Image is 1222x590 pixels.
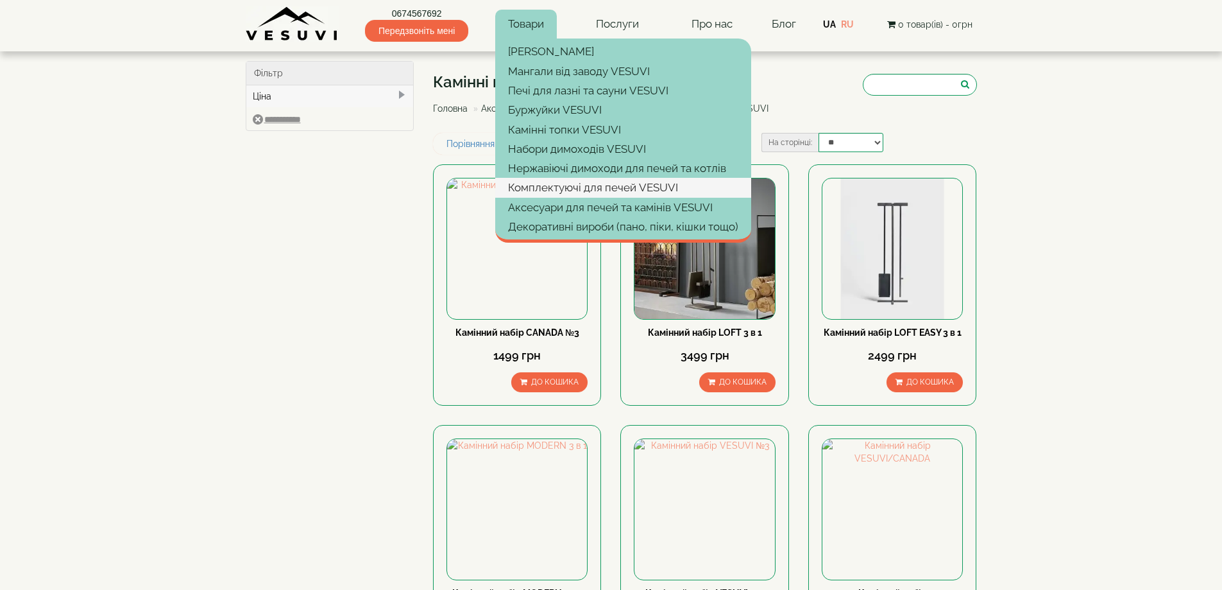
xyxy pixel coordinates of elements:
a: Про нас [679,10,745,39]
span: Передзвоніть мені [365,20,468,42]
a: Головна [433,103,468,114]
a: Буржуйки VESUVI [495,100,751,119]
a: Комплектуючі для печей VESUVI [495,178,751,197]
span: До кошика [906,377,954,386]
div: 2499 грн [822,347,963,364]
img: Камінний набір LOFT EASY 3 в 1 [822,178,962,318]
img: Завод VESUVI [246,6,339,42]
a: [PERSON_NAME] [495,42,751,61]
a: Камінні топки VESUVI [495,120,751,139]
img: Камінний набір LOFT 3 в 1 [634,178,774,318]
a: RU [841,19,854,30]
a: Блог [772,17,796,30]
img: Камінний набір VESUVI/CANADA [822,439,962,579]
span: 0 товар(ів) - 0грн [898,19,972,30]
a: Мангали від заводу VESUVI [495,62,751,81]
div: 1499 грн [446,347,588,364]
a: Послуги [583,10,652,39]
a: 0674567692 [365,7,468,20]
img: Камінний набір CANADA №3 [447,178,587,318]
div: 3499 грн [634,347,775,364]
a: Нержавіючі димоходи для печей та котлів [495,159,751,178]
img: Камінний набір MODERN 3 в 1 [447,439,587,579]
button: До кошика [699,372,776,392]
a: Товари [495,10,557,39]
a: Декоративні вироби (пано, піки, кішки тощо) [495,217,751,236]
a: Аксесуари для печей та камінів VESUVI [481,103,653,114]
a: Камінний набір LOFT 3 в 1 [648,327,762,338]
a: Камінний набір LOFT EASY 3 в 1 [824,327,962,338]
h1: Камінні набори VESUVI [433,74,778,91]
a: UA [823,19,836,30]
a: Камінний набір CANADA №3 [455,327,579,338]
div: Фільтр [246,62,414,85]
a: Печі для лазні та сауни VESUVI [495,81,751,100]
button: 0 товар(ів) - 0грн [883,17,976,31]
a: Порівняння товарів (0) [433,133,556,155]
button: До кошика [887,372,963,392]
img: Камінний набір VESUVI №3 [634,439,774,579]
a: Аксесуари для печей та камінів VESUVI [495,198,751,217]
label: На сторінці: [761,133,819,152]
button: До кошика [511,372,588,392]
span: До кошика [719,377,767,386]
span: До кошика [531,377,579,386]
a: Набори димоходів VESUVI [495,139,751,159]
div: Ціна [246,85,414,107]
